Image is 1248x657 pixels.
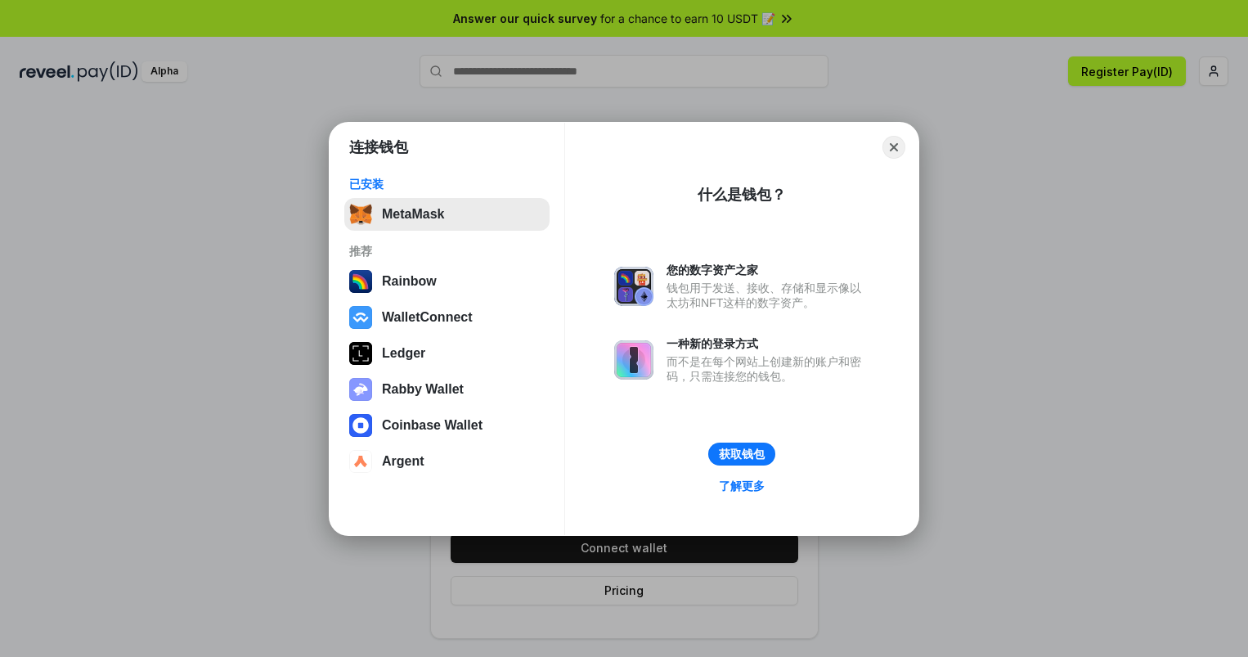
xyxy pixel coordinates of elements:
h1: 连接钱包 [349,137,408,157]
div: 什么是钱包？ [698,185,786,205]
div: 钱包用于发送、接收、存储和显示像以太坊和NFT这样的数字资产。 [667,281,869,310]
div: MetaMask [382,207,444,222]
div: 而不是在每个网站上创建新的账户和密码，只需连接您的钱包。 [667,354,869,384]
div: Argent [382,454,424,469]
a: 了解更多 [709,475,774,497]
button: Coinbase Wallet [344,409,550,442]
div: WalletConnect [382,310,473,325]
img: svg+xml,%3Csvg%20width%3D%2228%22%20height%3D%2228%22%20viewBox%3D%220%200%2028%2028%22%20fill%3D... [349,414,372,437]
button: Ledger [344,337,550,370]
img: svg+xml,%3Csvg%20width%3D%22120%22%20height%3D%22120%22%20viewBox%3D%220%200%20120%20120%22%20fil... [349,270,372,293]
button: 获取钱包 [708,443,775,466]
img: svg+xml,%3Csvg%20xmlns%3D%22http%3A%2F%2Fwww.w3.org%2F2000%2Fsvg%22%20fill%3D%22none%22%20viewBox... [614,340,653,380]
div: 获取钱包 [719,447,765,461]
button: Close [882,136,905,159]
button: MetaMask [344,198,550,231]
img: svg+xml,%3Csvg%20xmlns%3D%22http%3A%2F%2Fwww.w3.org%2F2000%2Fsvg%22%20fill%3D%22none%22%20viewBox... [614,267,653,306]
div: Ledger [382,346,425,361]
div: Rabby Wallet [382,382,464,397]
div: 了解更多 [719,479,765,493]
button: WalletConnect [344,301,550,334]
img: svg+xml,%3Csvg%20xmlns%3D%22http%3A%2F%2Fwww.w3.org%2F2000%2Fsvg%22%20fill%3D%22none%22%20viewBox... [349,378,372,401]
button: Argent [344,445,550,478]
div: 一种新的登录方式 [667,336,869,351]
div: Coinbase Wallet [382,418,483,433]
div: Rainbow [382,274,437,289]
div: 已安装 [349,177,545,191]
img: svg+xml,%3Csvg%20width%3D%2228%22%20height%3D%2228%22%20viewBox%3D%220%200%2028%2028%22%20fill%3D... [349,450,372,473]
img: svg+xml,%3Csvg%20fill%3D%22none%22%20height%3D%2233%22%20viewBox%3D%220%200%2035%2033%22%20width%... [349,203,372,226]
div: 推荐 [349,244,545,259]
img: svg+xml,%3Csvg%20xmlns%3D%22http%3A%2F%2Fwww.w3.org%2F2000%2Fsvg%22%20width%3D%2228%22%20height%3... [349,342,372,365]
button: Rabby Wallet [344,373,550,406]
img: svg+xml,%3Csvg%20width%3D%2228%22%20height%3D%2228%22%20viewBox%3D%220%200%2028%2028%22%20fill%3D... [349,306,372,329]
div: 您的数字资产之家 [667,263,869,277]
button: Rainbow [344,265,550,298]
